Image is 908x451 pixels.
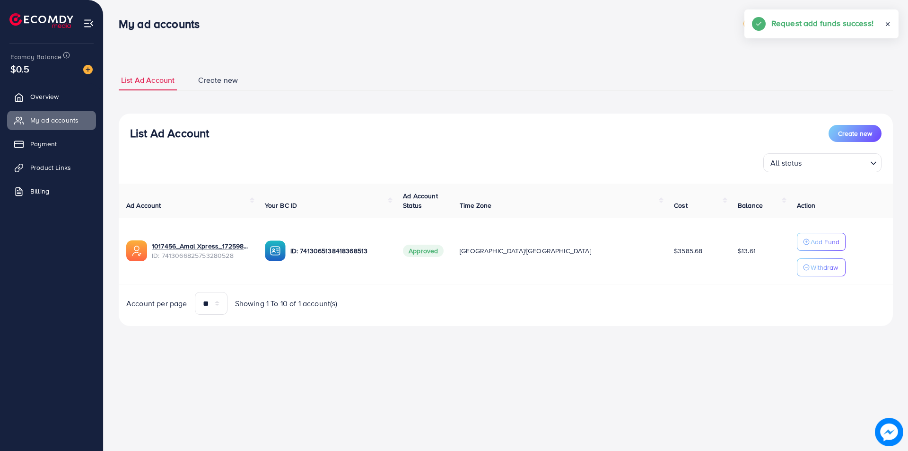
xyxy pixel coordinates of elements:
[7,111,96,130] a: My ad accounts
[152,241,250,261] div: <span class='underline'>1017456_Amal Xpress_1725989134924</span></br>7413066825753280528
[235,298,338,309] span: Showing 1 To 10 of 1 account(s)
[7,182,96,201] a: Billing
[152,241,250,251] a: 1017456_Amal Xpress_1725989134924
[674,201,688,210] span: Cost
[30,139,57,149] span: Payment
[265,240,286,261] img: ic-ba-acc.ded83a64.svg
[30,163,71,172] span: Product Links
[460,201,491,210] span: Time Zone
[811,236,839,248] p: Add Fund
[763,153,882,172] div: Search for option
[797,258,846,276] button: Withdraw
[126,240,147,261] img: ic-ads-acc.e4c84228.svg
[460,246,591,256] span: [GEOGRAPHIC_DATA]/[GEOGRAPHIC_DATA]
[83,18,94,29] img: menu
[403,245,444,257] span: Approved
[403,191,438,210] span: Ad Account Status
[674,246,702,256] span: $3585.68
[265,201,297,210] span: Your BC ID
[797,201,816,210] span: Action
[198,75,238,86] span: Create new
[83,65,93,74] img: image
[152,251,250,260] span: ID: 7413066825753280528
[10,62,30,76] span: $0.5
[771,17,873,29] h5: Request add funds success!
[30,186,49,196] span: Billing
[7,158,96,177] a: Product Links
[126,201,161,210] span: Ad Account
[738,201,763,210] span: Balance
[875,418,903,446] img: image
[829,125,882,142] button: Create new
[768,156,804,170] span: All status
[9,13,73,28] img: logo
[126,298,187,309] span: Account per page
[119,17,207,31] h3: My ad accounts
[290,245,388,256] p: ID: 7413065138418368513
[130,126,209,140] h3: List Ad Account
[805,154,866,170] input: Search for option
[738,246,756,256] span: $13.61
[811,262,838,273] p: Withdraw
[30,92,59,101] span: Overview
[7,134,96,153] a: Payment
[10,52,61,62] span: Ecomdy Balance
[30,115,79,125] span: My ad accounts
[121,75,175,86] span: List Ad Account
[838,129,872,138] span: Create new
[7,87,96,106] a: Overview
[797,233,846,251] button: Add Fund
[743,17,817,31] a: metap_pakistan_001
